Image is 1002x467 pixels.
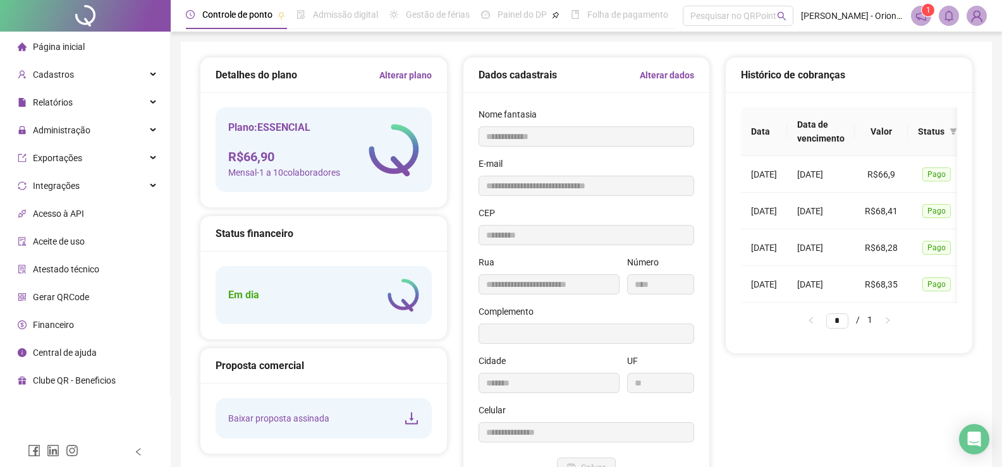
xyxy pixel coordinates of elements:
[28,444,40,457] span: facebook
[552,11,559,19] span: pushpin
[134,447,143,456] span: left
[278,11,285,19] span: pushpin
[479,255,503,269] label: Rua
[741,193,787,229] td: [DATE]
[404,411,419,426] span: download
[18,42,27,51] span: home
[587,9,668,20] span: Folha de pagamento
[627,255,667,269] label: Número
[228,288,259,303] h5: Em dia
[33,42,85,52] span: Página inicial
[855,107,908,156] th: Valor
[922,4,934,16] sup: 1
[33,292,89,302] span: Gerar QRCode
[379,68,432,82] a: Alterar plano
[18,98,27,107] span: file
[228,166,340,179] span: Mensal - 1 a 10 colaboradores
[18,265,27,274] span: solution
[479,354,514,368] label: Cidade
[479,68,557,83] h5: Dados cadastrais
[801,313,821,328] li: Página anterior
[922,277,951,291] span: Pago
[216,68,297,83] h5: Detalhes do plano
[801,313,821,328] button: left
[33,181,80,191] span: Integrações
[801,9,903,23] span: [PERSON_NAME] - Orion Ateliê de Costuras
[18,376,27,385] span: gift
[855,156,908,193] td: R$66,9
[787,193,855,229] td: [DATE]
[877,313,898,328] button: right
[947,122,960,141] span: filter
[877,313,898,328] li: Próxima página
[918,124,944,138] span: Status
[787,107,855,156] th: Data de vencimento
[18,293,27,301] span: qrcode
[915,10,927,21] span: notification
[943,10,955,21] span: bell
[479,206,503,220] label: CEP
[33,153,82,163] span: Exportações
[66,444,78,457] span: instagram
[18,126,27,135] span: lock
[950,128,957,135] span: filter
[33,125,90,135] span: Administração
[479,305,542,318] label: Complemento
[228,411,329,425] span: Baixar proposta assinada
[855,266,908,303] td: R$68,35
[640,68,694,82] a: Alterar dados
[884,317,891,324] span: right
[228,120,340,135] h5: Plano: ESSENCIAL
[296,10,305,19] span: file-done
[481,10,490,19] span: dashboard
[33,375,116,385] span: Clube QR - Beneficios
[18,209,27,218] span: api
[959,424,989,454] div: Open Intercom Messenger
[741,67,957,83] div: Histórico de cobranças
[787,229,855,266] td: [DATE]
[33,320,74,330] span: Financeiro
[826,313,872,328] li: 1/1
[33,348,97,358] span: Central de ajuda
[856,315,860,325] span: /
[202,9,272,20] span: Controle de ponto
[33,70,74,80] span: Cadastros
[741,156,787,193] td: [DATE]
[18,154,27,162] span: export
[967,6,986,25] img: 88256
[787,266,855,303] td: [DATE]
[406,9,470,20] span: Gestão de férias
[388,279,419,312] img: logo-atual-colorida-simples.ef1a4d5a9bda94f4ab63.png
[479,403,514,417] label: Celular
[18,70,27,79] span: user-add
[807,317,815,324] span: left
[33,264,99,274] span: Atestado técnico
[18,348,27,357] span: info-circle
[33,97,73,107] span: Relatórios
[33,236,85,246] span: Aceite de uso
[922,167,951,181] span: Pago
[18,320,27,329] span: dollar
[741,107,787,156] th: Data
[855,229,908,266] td: R$68,28
[47,444,59,457] span: linkedin
[389,10,398,19] span: sun
[216,226,432,241] div: Status financeiro
[479,107,545,121] label: Nome fantasia
[18,237,27,246] span: audit
[228,148,340,166] h4: R$ 66,90
[18,181,27,190] span: sync
[855,193,908,229] td: R$68,41
[479,157,511,171] label: E-mail
[627,354,646,368] label: UF
[571,10,580,19] span: book
[498,9,547,20] span: Painel do DP
[922,204,951,218] span: Pago
[922,241,951,255] span: Pago
[313,9,378,20] span: Admissão digital
[926,6,931,15] span: 1
[186,10,195,19] span: clock-circle
[777,11,786,21] span: search
[216,358,432,373] div: Proposta comercial
[787,156,855,193] td: [DATE]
